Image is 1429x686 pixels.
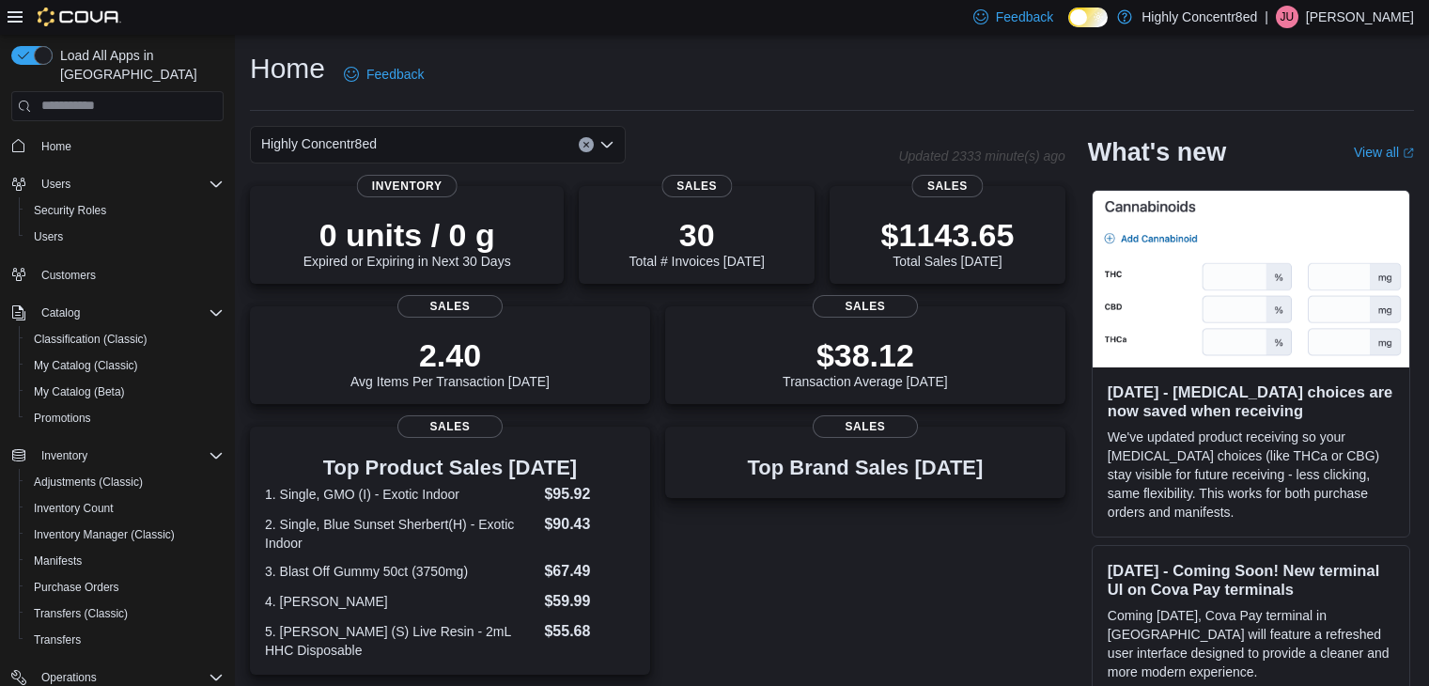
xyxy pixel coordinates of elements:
[41,139,71,154] span: Home
[303,216,511,254] p: 0 units / 0 g
[34,263,224,287] span: Customers
[783,336,948,389] div: Transaction Average [DATE]
[41,670,97,685] span: Operations
[26,550,224,572] span: Manifests
[34,475,143,490] span: Adjustments (Classic)
[19,405,231,431] button: Promotions
[19,522,231,548] button: Inventory Manager (Classic)
[26,576,127,599] a: Purchase Orders
[579,137,594,152] button: Clear input
[748,457,984,479] h3: Top Brand Sales [DATE]
[366,65,424,84] span: Feedback
[1276,6,1298,28] div: Justin Urban
[1281,6,1295,28] span: JU
[34,134,224,158] span: Home
[26,550,89,572] a: Manifests
[34,135,79,158] a: Home
[303,216,511,269] div: Expired or Expiring in Next 30 Days
[26,199,114,222] a: Security Roles
[19,379,231,405] button: My Catalog (Beta)
[26,523,224,546] span: Inventory Manager (Classic)
[4,443,231,469] button: Inventory
[26,471,150,493] a: Adjustments (Classic)
[350,336,550,374] p: 2.40
[53,46,224,84] span: Load All Apps in [GEOGRAPHIC_DATA]
[34,332,148,347] span: Classification (Classic)
[26,354,146,377] a: My Catalog (Classic)
[881,216,1015,254] p: $1143.65
[26,226,224,248] span: Users
[41,305,80,320] span: Catalog
[34,553,82,569] span: Manifests
[34,411,91,426] span: Promotions
[1068,27,1069,28] span: Dark Mode
[26,199,224,222] span: Security Roles
[397,415,503,438] span: Sales
[26,328,155,351] a: Classification (Classic)
[1306,6,1414,28] p: [PERSON_NAME]
[1142,6,1257,28] p: Highly Concentr8ed
[1108,428,1394,522] p: We've updated product receiving so your [MEDICAL_DATA] choices (like THCa or CBG) stay visible fo...
[357,175,458,197] span: Inventory
[350,336,550,389] div: Avg Items Per Transaction [DATE]
[34,173,78,195] button: Users
[34,580,119,595] span: Purchase Orders
[26,602,224,625] span: Transfers (Classic)
[265,515,536,553] dt: 2. Single, Blue Sunset Sherbert(H) - Exotic Indoor
[26,407,99,429] a: Promotions
[26,497,224,520] span: Inventory Count
[26,407,224,429] span: Promotions
[629,216,764,254] p: 30
[1108,606,1394,681] p: Coming [DATE], Cova Pay terminal in [GEOGRAPHIC_DATA] will feature a refreshed user interface des...
[250,50,325,87] h1: Home
[629,216,764,269] div: Total # Invoices [DATE]
[265,457,635,479] h3: Top Product Sales [DATE]
[41,268,96,283] span: Customers
[261,133,377,155] span: Highly Concentr8ed
[1403,148,1414,159] svg: External link
[26,354,224,377] span: My Catalog (Classic)
[4,261,231,288] button: Customers
[912,175,983,197] span: Sales
[34,444,224,467] span: Inventory
[26,328,224,351] span: Classification (Classic)
[26,471,224,493] span: Adjustments (Classic)
[661,175,732,197] span: Sales
[34,384,125,399] span: My Catalog (Beta)
[19,197,231,224] button: Security Roles
[19,224,231,250] button: Users
[34,203,106,218] span: Security Roles
[544,590,634,613] dd: $59.99
[881,216,1015,269] div: Total Sales [DATE]
[41,448,87,463] span: Inventory
[1088,137,1226,167] h2: What's new
[34,358,138,373] span: My Catalog (Classic)
[26,523,182,546] a: Inventory Manager (Classic)
[34,229,63,244] span: Users
[19,326,231,352] button: Classification (Classic)
[783,336,948,374] p: $38.12
[4,171,231,197] button: Users
[19,574,231,600] button: Purchase Orders
[544,513,634,536] dd: $90.43
[34,632,81,647] span: Transfers
[996,8,1053,26] span: Feedback
[34,264,103,287] a: Customers
[34,501,114,516] span: Inventory Count
[26,381,132,403] a: My Catalog (Beta)
[19,469,231,495] button: Adjustments (Classic)
[19,600,231,627] button: Transfers (Classic)
[38,8,121,26] img: Cova
[1354,145,1414,160] a: View allExternal link
[813,415,918,438] span: Sales
[34,606,128,621] span: Transfers (Classic)
[599,137,614,152] button: Open list of options
[265,485,536,504] dt: 1. Single, GMO (I) - Exotic Indoor
[1265,6,1268,28] p: |
[265,592,536,611] dt: 4. [PERSON_NAME]
[26,629,224,651] span: Transfers
[34,302,87,324] button: Catalog
[265,622,536,660] dt: 5. [PERSON_NAME] (S) Live Resin - 2mL HHC Disposable
[898,148,1064,164] p: Updated 2333 minute(s) ago
[34,302,224,324] span: Catalog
